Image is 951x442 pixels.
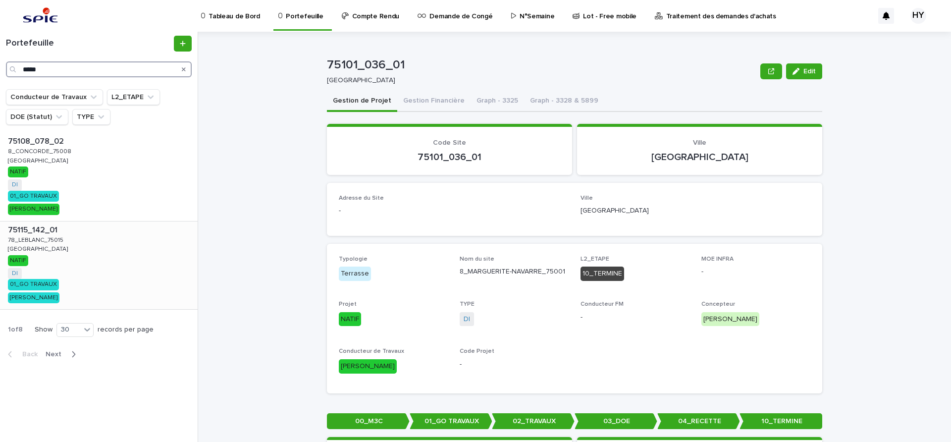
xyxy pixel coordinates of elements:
p: 75101_036_01 [327,58,756,72]
div: [PERSON_NAME] [8,292,59,303]
p: - [701,267,810,277]
span: Conducteur de Travaux [339,348,404,354]
div: NATIF [8,166,28,177]
p: 03_DOE [575,413,657,430]
button: Gestion Financière [397,91,471,112]
div: 30 [57,325,81,335]
span: Typologie [339,256,368,262]
div: HY [910,8,926,24]
span: Concepteur [701,301,735,307]
span: Ville [581,195,593,201]
p: - [460,359,569,370]
p: Show [35,326,53,334]
p: records per page [98,326,154,334]
p: 8_MARGUERITE-NAVARRE_75001 [460,267,569,277]
p: [GEOGRAPHIC_DATA] [327,76,752,85]
span: Ville [693,139,706,146]
input: Search [6,61,192,77]
p: 75101_036_01 [339,151,560,163]
h1: Portefeuille [6,38,172,49]
button: Conducteur de Travaux [6,89,103,105]
span: Adresse du Site [339,195,384,201]
img: svstPd6MQfCT1uX1QGkG [20,6,61,26]
p: 04_RECETTE [657,413,740,430]
span: TYPE [460,301,475,307]
span: Back [16,351,38,358]
a: DI [12,270,18,277]
span: Edit [803,68,816,75]
p: [GEOGRAPHIC_DATA] [8,244,70,253]
p: [GEOGRAPHIC_DATA] [581,206,810,216]
button: Graph - 3328 & 5899 [524,91,604,112]
div: 10_TERMINE [581,267,624,281]
button: Gestion de Projet [327,91,397,112]
span: L2_ETAPE [581,256,609,262]
p: 01_GO TRAVAUX [410,413,492,430]
button: L2_ETAPE [107,89,160,105]
span: Next [46,351,67,358]
p: [GEOGRAPHIC_DATA] [589,151,810,163]
p: 10_TERMINE [740,413,822,430]
p: 75115_142_01 [8,223,59,235]
button: Graph - 3325 [471,91,524,112]
p: 78_LEBLANC_75015 [8,235,65,244]
button: DOE (Statut) [6,109,68,125]
div: [PERSON_NAME] [8,204,59,215]
button: TYPE [72,109,110,125]
span: Conducteur FM [581,301,624,307]
div: NATIF [339,312,361,327]
span: Nom du site [460,256,494,262]
a: DI [464,314,470,325]
button: Edit [786,63,822,79]
button: Next [42,350,84,359]
p: 8_CONCORDE_75008 [8,146,73,155]
div: [PERSON_NAME] [339,359,397,374]
a: DI [12,181,18,188]
p: 75108_078_02 [8,135,66,146]
div: 01_GO TRAVAUX [8,191,59,202]
div: 01_GO TRAVAUX [8,279,59,290]
span: MOE INFRA [701,256,734,262]
p: [GEOGRAPHIC_DATA] [8,156,70,165]
p: - [581,312,689,323]
p: 02_TRAVAUX [492,413,575,430]
div: Terrasse [339,267,371,281]
p: 00_M3C [327,413,410,430]
span: Code Site [433,139,466,146]
div: NATIF [8,255,28,266]
span: Projet [339,301,357,307]
span: Code Projet [460,348,494,354]
p: - [339,206,569,216]
div: [PERSON_NAME] [701,312,759,327]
